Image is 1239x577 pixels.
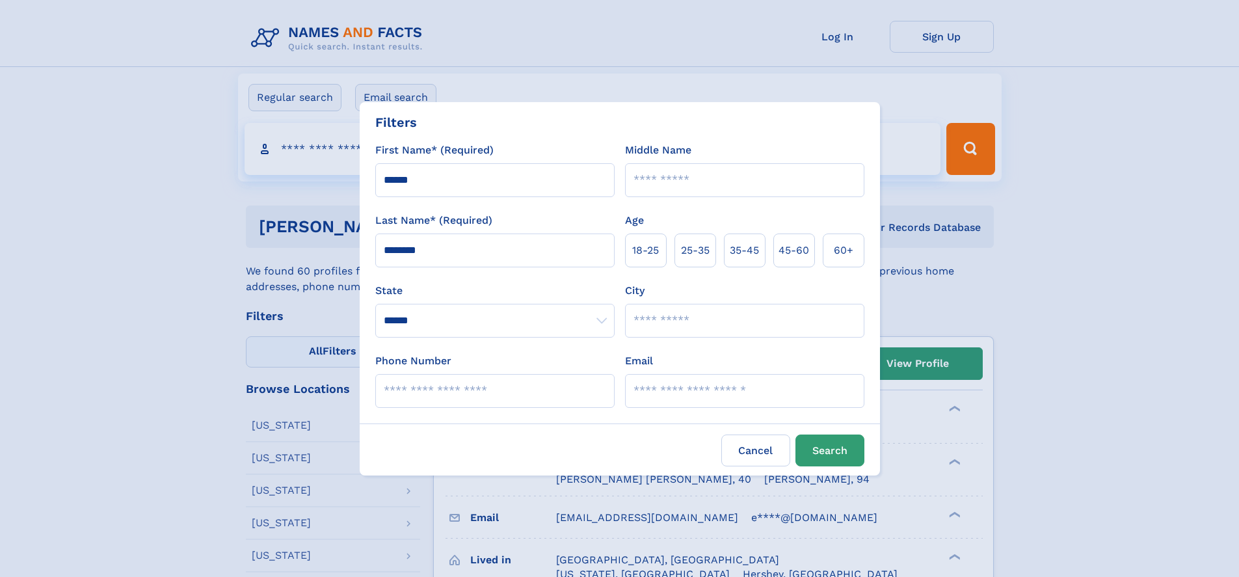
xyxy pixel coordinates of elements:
[375,353,451,369] label: Phone Number
[625,283,645,299] label: City
[375,142,494,158] label: First Name* (Required)
[375,113,417,132] div: Filters
[375,213,492,228] label: Last Name* (Required)
[632,243,659,258] span: 18‑25
[834,243,853,258] span: 60+
[625,142,691,158] label: Middle Name
[721,435,790,466] label: Cancel
[625,353,653,369] label: Email
[779,243,809,258] span: 45‑60
[375,283,615,299] label: State
[625,213,644,228] label: Age
[730,243,759,258] span: 35‑45
[681,243,710,258] span: 25‑35
[795,435,864,466] button: Search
